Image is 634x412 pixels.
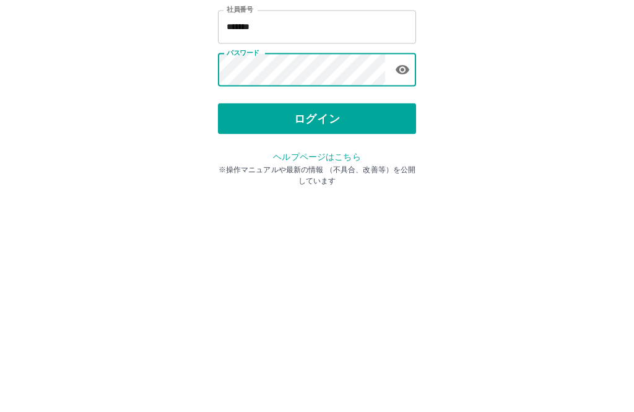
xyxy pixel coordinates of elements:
[227,159,259,169] label: パスワード
[273,263,360,273] a: ヘルプページはこちら
[227,116,253,125] label: 社員番号
[218,275,416,297] p: ※操作マニュアルや最新の情報 （不具合、改善等）を公開しています
[218,214,416,245] button: ログイン
[277,78,358,102] h2: ログイン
